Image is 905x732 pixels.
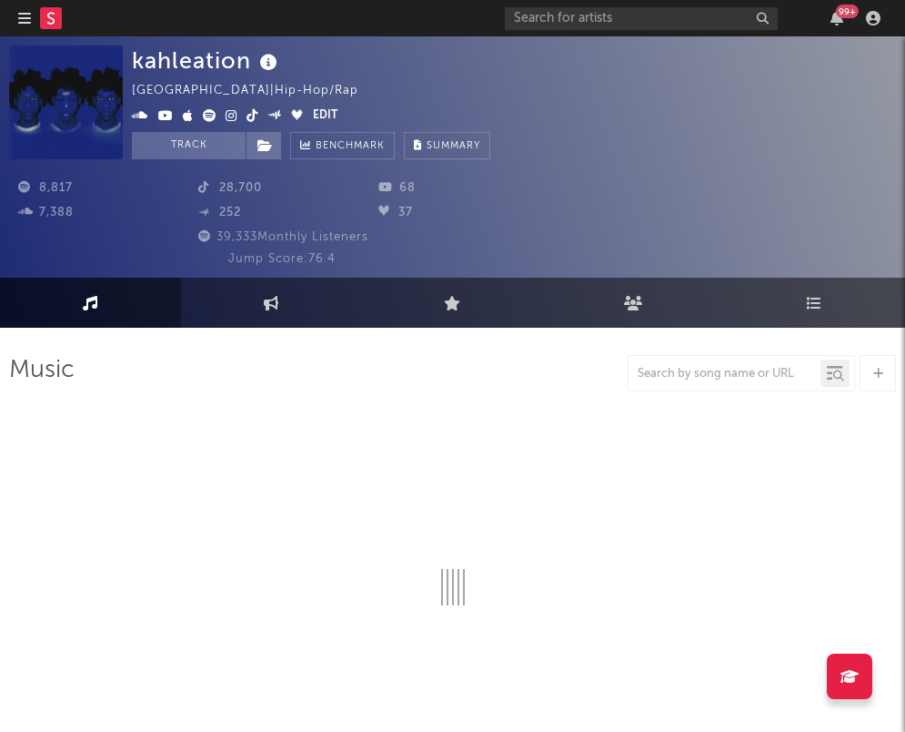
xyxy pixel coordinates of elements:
[830,11,843,25] button: 99+
[198,207,241,219] span: 252
[313,106,337,127] button: Edit
[228,253,336,265] span: Jump Score: 76.4
[132,132,246,159] button: Track
[378,182,416,194] span: 68
[316,136,385,158] span: Benchmark
[836,5,859,18] div: 99 +
[132,46,282,76] div: kahleation
[404,132,490,159] button: Summary
[132,80,379,102] div: [GEOGRAPHIC_DATA] | Hip-Hop/Rap
[290,132,395,159] a: Benchmark
[505,7,778,30] input: Search for artists
[427,141,480,151] span: Summary
[198,182,262,194] span: 28,700
[378,207,413,219] span: 37
[628,367,820,381] input: Search by song name or URL
[196,231,368,243] span: 39,333 Monthly Listeners
[18,182,73,194] span: 8,817
[18,207,74,219] span: 7,388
